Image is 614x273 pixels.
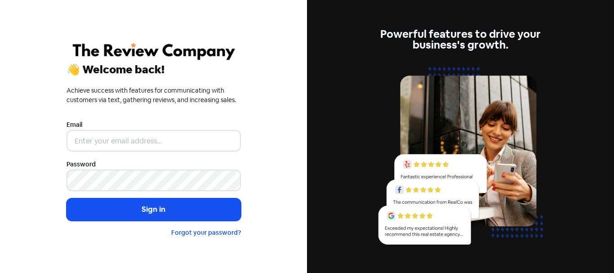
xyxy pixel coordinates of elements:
[67,130,241,152] input: Enter your email address...
[67,198,241,221] button: Sign in
[67,120,82,130] label: Email
[171,228,241,237] a: Forgot your password?
[67,86,241,105] div: Achieve success with features for communicating with customers via text, gathering reviews, and i...
[67,160,96,169] label: Password
[374,61,548,255] img: reviews
[67,64,241,75] div: 👋 Welcome back!
[374,29,548,50] div: Powerful features to drive your business's growth.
